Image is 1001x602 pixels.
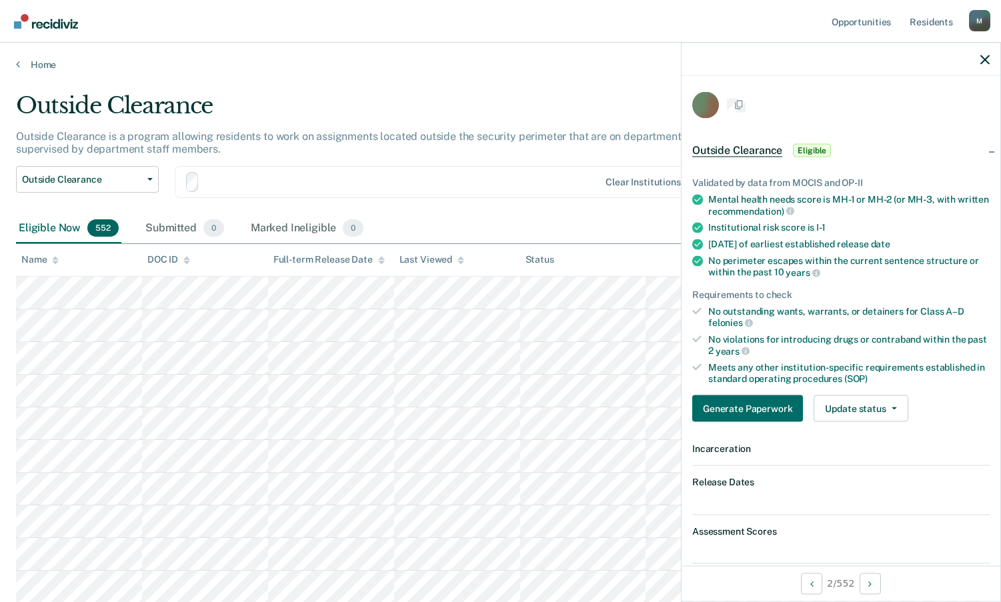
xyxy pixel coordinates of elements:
button: Update status [814,395,908,422]
button: Next Opportunity [860,573,881,594]
button: Profile dropdown button [969,10,990,31]
div: Outside ClearanceEligible [682,129,1000,172]
p: Outside Clearance is a program allowing residents to work on assignments located outside the secu... [16,130,747,155]
div: Name [21,254,59,265]
div: Eligible Now [16,214,121,243]
span: Outside Clearance [22,174,142,185]
div: Validated by data from MOCIS and OP-II [692,177,990,189]
div: Clear institutions [606,177,681,188]
div: Meets any other institution-specific requirements established in standard operating procedures [708,362,990,385]
span: years [716,345,750,356]
div: M [969,10,990,31]
div: Requirements to check [692,289,990,300]
div: Status [526,254,554,265]
span: years [786,267,820,278]
div: Marked Ineligible [248,214,367,243]
span: I-1 [816,222,826,233]
span: felonies [708,317,753,328]
div: Full-term Release Date [273,254,385,265]
dt: Release Dates [692,476,990,487]
div: No violations for introducing drugs or contraband within the past 2 [708,334,990,357]
span: 0 [343,219,363,237]
span: date [871,239,890,249]
div: DOC ID [147,254,190,265]
a: Home [16,59,985,71]
span: Eligible [793,144,831,157]
div: Last Viewed [399,254,464,265]
span: 0 [203,219,224,237]
div: Mental health needs score is MH-1 or MH-2 (or MH-3, with written [708,194,990,217]
button: Previous Opportunity [801,573,822,594]
img: Recidiviz [14,14,78,29]
div: Submitted [143,214,227,243]
button: Generate Paperwork [692,395,803,422]
span: 552 [87,219,119,237]
div: No outstanding wants, warrants, or detainers for Class A–D [708,305,990,328]
div: Outside Clearance [16,92,767,130]
dt: Incarceration [692,443,990,455]
span: (SOP) [844,373,868,384]
iframe: Intercom live chat [956,557,988,589]
div: 2 / 552 [682,565,1000,601]
div: Institutional risk score is [708,222,990,233]
div: [DATE] of earliest established release [708,239,990,250]
div: No perimeter escapes within the current sentence structure or within the past 10 [708,255,990,278]
span: recommendation) [708,205,794,216]
span: Outside Clearance [692,144,782,157]
dt: Assessment Scores [692,525,990,537]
